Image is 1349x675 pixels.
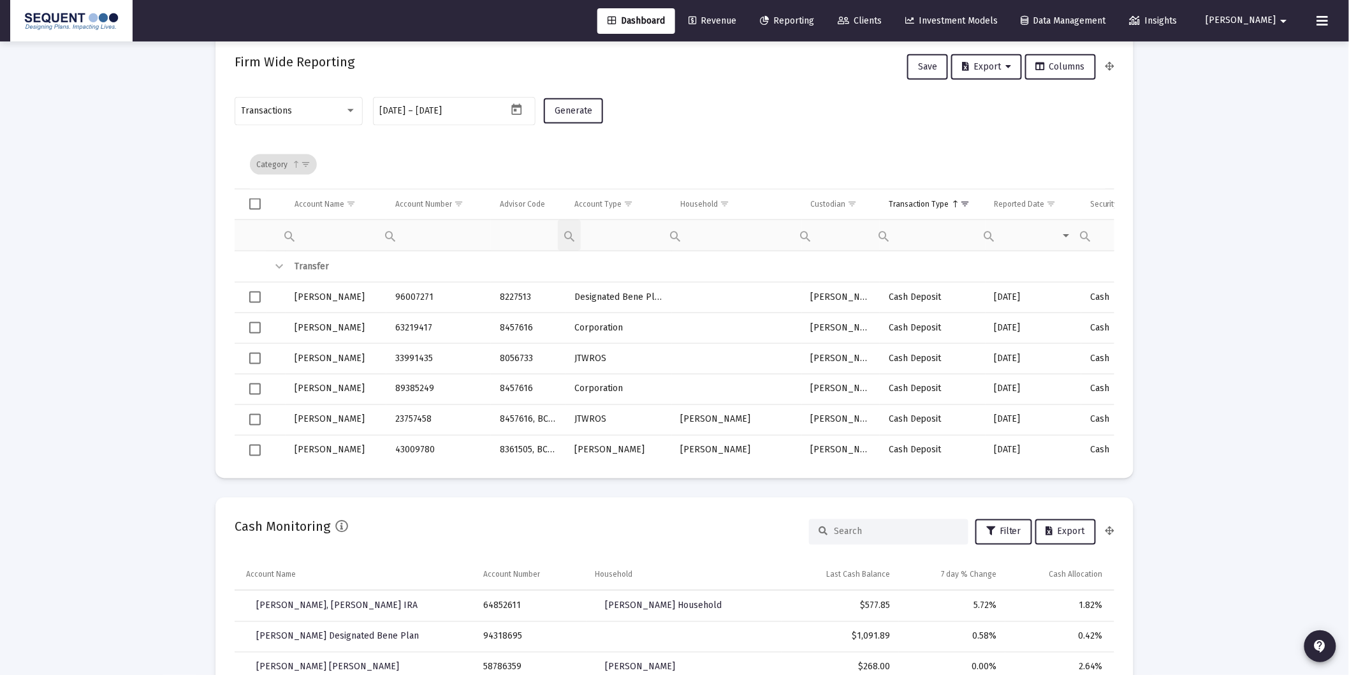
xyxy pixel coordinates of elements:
div: 7 day % Change [941,570,996,580]
div: Select row [249,445,261,456]
td: Filter cell [880,220,986,251]
td: 89385249 [386,374,491,404]
td: 8457616 [491,313,565,343]
span: Investment Models [905,15,998,26]
td: 8457616, BCYK [491,404,565,435]
span: [PERSON_NAME] Household [606,600,722,611]
td: Filter cell [672,220,802,251]
div: Account Name [295,199,344,209]
td: 1.82% [1005,591,1114,621]
div: Household [681,199,718,209]
div: Advisor Code [500,199,545,209]
button: Open calendar [507,101,526,119]
td: Cash Deposit [880,313,986,343]
td: Cash Deposit [880,404,986,435]
td: [DATE] [986,313,1081,343]
div: Last Cash Balance [826,570,890,580]
span: Filter [986,526,1021,537]
td: 43009780 [386,435,491,466]
span: Show filter options for column 'Transaction Type' [961,199,970,209]
button: Columns [1025,54,1096,80]
div: Category [250,154,317,175]
a: Reporting [750,8,824,34]
div: Account Number [483,570,540,580]
td: Column Account Number [386,189,491,220]
mat-icon: contact_support [1313,639,1328,654]
td: JTWROS [565,404,671,435]
span: Show filter options for column 'Account Name' [346,199,356,209]
span: Columns [1036,61,1085,72]
mat-icon: arrow_drop_down [1276,8,1292,34]
div: 0.00% [908,661,996,674]
td: Filter cell [1081,220,1172,251]
span: [PERSON_NAME] Designated Bene Plan [256,631,419,642]
a: Investment Models [895,8,1008,34]
td: Column Custodian [802,189,880,220]
td: Column Account Name [286,189,386,220]
td: [PERSON_NAME] [802,343,880,374]
td: [DATE] [986,374,1081,404]
td: Cash [1081,313,1172,343]
span: – [409,106,414,116]
td: 96007271 [386,282,491,313]
td: $577.85 [782,591,899,621]
a: Dashboard [597,8,675,34]
div: Select all [249,198,261,210]
td: [PERSON_NAME] [802,435,880,466]
td: Cash Deposit [880,282,986,313]
span: Export [962,61,1011,72]
td: [PERSON_NAME] [672,435,802,466]
td: Corporation [565,374,671,404]
td: 8227513 [491,282,565,313]
td: Column Reported Date [986,189,1081,220]
div: Cash Allocation [1049,570,1103,580]
button: Generate [544,98,603,124]
div: Reported Date [995,199,1045,209]
a: Data Management [1011,8,1116,34]
td: Cash [1081,374,1172,404]
div: Transaction Type [889,199,949,209]
td: Filter cell [565,220,671,251]
td: [PERSON_NAME] [286,435,386,466]
td: 8056733 [491,343,565,374]
td: $1,091.89 [782,621,899,652]
div: Account Name [246,570,296,580]
div: Select row [249,353,261,364]
span: [PERSON_NAME], [PERSON_NAME] IRA [256,600,418,611]
span: Save [918,61,937,72]
div: Security Type [1090,199,1137,209]
td: Cash [1081,343,1172,374]
div: 0.58% [908,630,996,643]
td: Filter cell [986,220,1081,251]
td: Column Account Name [235,560,474,591]
td: 94318695 [474,621,586,652]
button: Export [951,54,1022,80]
td: Cash Deposit [880,343,986,374]
td: 23757458 [386,404,491,435]
td: Corporation [565,313,671,343]
td: Cash [1081,435,1172,466]
td: [PERSON_NAME] [802,282,880,313]
td: Column Transaction Type [880,189,986,220]
td: JTWROS [565,343,671,374]
span: Show filter options for column 'undefined' [301,159,310,169]
span: [PERSON_NAME] [1206,15,1276,26]
img: Dashboard [20,8,123,34]
div: Data grid toolbar [250,140,1105,189]
td: [PERSON_NAME] [802,404,880,435]
td: [PERSON_NAME] [286,282,386,313]
td: Cash Deposit [880,435,986,466]
td: Cash [1081,282,1172,313]
div: Account Number [395,199,452,209]
span: Revenue [689,15,736,26]
td: Filter cell [286,220,386,251]
td: [PERSON_NAME] [286,313,386,343]
span: Insights [1130,15,1178,26]
td: [PERSON_NAME] [802,313,880,343]
div: Account Type [574,199,622,209]
button: [PERSON_NAME] [1191,8,1307,33]
button: Filter [975,519,1032,545]
span: Show filter options for column 'Account Type' [623,199,633,209]
td: Cash [1081,404,1172,435]
td: 63219417 [386,313,491,343]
